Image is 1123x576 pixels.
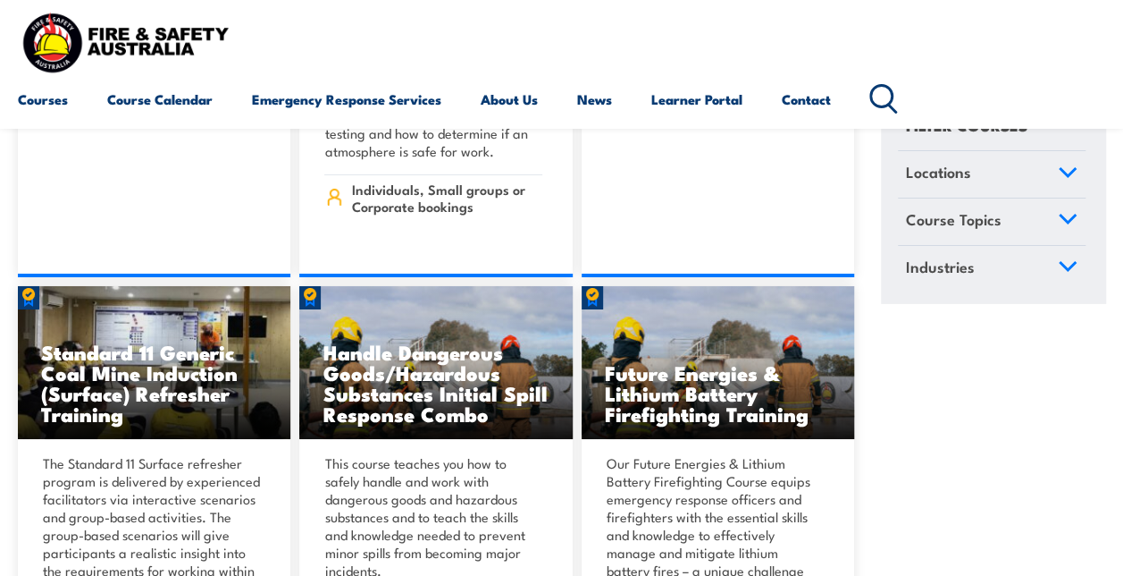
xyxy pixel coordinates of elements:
a: Locations [898,151,1085,198]
h3: Handle Dangerous Goods/Hazardous Substances Initial Spill Response Combo [323,342,549,424]
a: Standard 11 Generic Coal Mine Induction (Surface) Refresher Training [18,286,290,439]
a: Industries [898,245,1085,292]
a: About Us [481,78,538,121]
span: Locations [906,160,971,184]
span: Industries [906,254,975,278]
img: Fire Team Operations [299,286,572,439]
a: Handle Dangerous Goods/Hazardous Substances Initial Spill Response Combo [299,286,572,439]
span: Course Topics [906,208,1001,232]
a: Contact [782,78,831,121]
h3: Standard 11 Generic Coal Mine Induction (Surface) Refresher Training [41,342,267,424]
a: Course Topics [898,199,1085,245]
img: Standard 11 Generic Coal Mine Induction (Surface) TRAINING (1) [18,286,290,439]
h3: Future Energies & Lithium Battery Firefighting Training [605,362,831,424]
a: Emergency Response Services [252,78,441,121]
a: News [577,78,612,121]
a: Future Energies & Lithium Battery Firefighting Training [582,286,854,439]
img: Fire Team Operations [582,286,854,439]
a: Learner Portal [651,78,742,121]
span: Individuals, Small groups or Corporate bookings [352,181,542,215]
a: Course Calendar [107,78,213,121]
a: Courses [18,78,68,121]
